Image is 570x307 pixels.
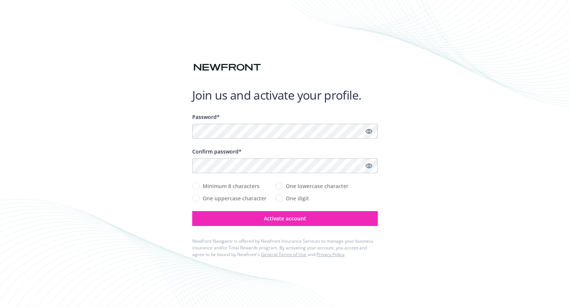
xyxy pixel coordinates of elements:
span: Activate account [264,215,306,222]
img: Newfront logo [192,61,262,74]
span: Password* [192,113,220,120]
input: Enter a unique password... [192,124,378,139]
a: Show password [364,161,373,170]
span: Minimum 8 characters [203,182,259,190]
input: Confirm your unique password... [192,158,378,173]
a: Show password [364,127,373,136]
a: General Terms of Use [261,251,307,258]
span: One digit [286,194,309,202]
span: Confirm password* [192,148,242,155]
button: Activate account [192,211,378,226]
span: One uppercase character [203,194,266,202]
div: Newfront Navigator is offered by Newfront Insurance Services to manage your business insurance an... [192,238,378,258]
a: Privacy Policy [317,251,344,258]
span: One lowercase character [286,182,348,190]
h1: Join us and activate your profile. [192,88,378,103]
